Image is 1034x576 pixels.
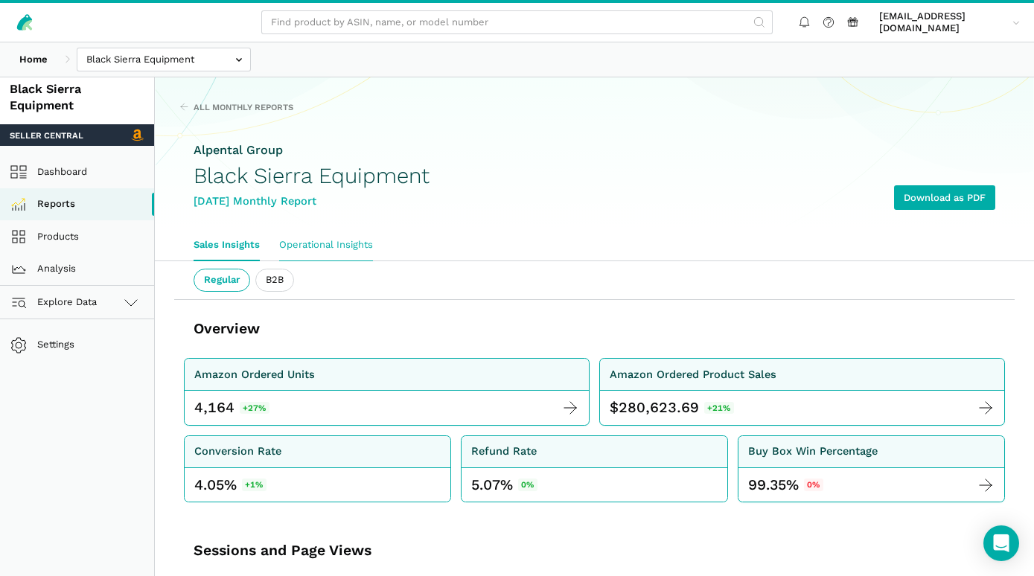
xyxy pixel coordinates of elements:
[983,525,1019,561] div: Open Intercom Messenger
[619,398,699,417] span: 280,623.69
[518,479,538,490] span: 0%
[748,476,823,495] div: 99.35%
[610,366,776,383] div: Amazon Ordered Product Sales
[875,8,1025,37] a: [EMAIL_ADDRESS][DOMAIN_NAME]
[77,48,251,72] input: Black Sierra Equipment
[179,101,294,113] a: All Monthly Reports
[599,358,1005,426] a: Amazon Ordered Product Sales $ 280,623.69 +21%
[194,443,281,460] div: Conversion Rate
[194,142,430,159] div: Alpental Group
[879,10,1007,35] span: [EMAIL_ADDRESS][DOMAIN_NAME]
[194,398,234,417] div: 4,164
[471,476,537,495] div: 5.07%
[184,229,269,260] a: Sales Insights
[748,443,878,460] div: Buy Box Win Percentage
[184,358,590,426] a: Amazon Ordered Units 4,164 +27%
[10,129,83,141] span: Seller Central
[194,101,293,113] span: All Monthly Reports
[804,479,824,490] span: 0%
[704,402,735,414] span: +21%
[194,476,267,495] div: 4.05%
[261,10,773,35] input: Find product by ASIN, name, or model number
[738,435,1005,503] a: Buy Box Win Percentage 99.35%0%
[269,229,383,260] a: Operational Insights
[194,164,430,188] h1: Black Sierra Equipment
[194,366,315,383] div: Amazon Ordered Units
[240,402,270,414] span: +27%
[194,193,430,210] div: [DATE] Monthly Report
[194,319,260,339] h3: Overview
[255,269,294,292] ui-tab: B2B
[471,443,537,460] div: Refund Rate
[10,48,57,72] a: Home
[10,81,144,115] div: Black Sierra Equipment
[242,479,267,490] span: +1%
[194,541,581,560] h3: Sessions and Page Views
[610,398,619,417] span: $
[894,185,995,210] a: Download as PDF
[15,293,98,311] span: Explore Data
[194,269,250,292] ui-tab: Regular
